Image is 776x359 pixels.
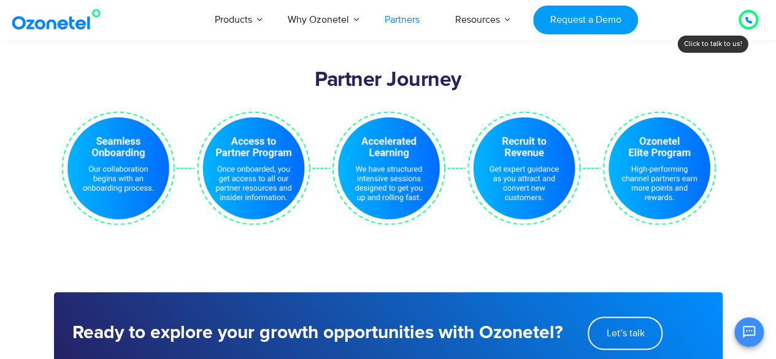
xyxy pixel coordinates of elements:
h3: Ready to explore your growth opportunities with Ozonetel? [60,321,576,345]
h2: Partner Journey [60,68,716,93]
a: Request a Demo [533,6,638,34]
button: Open chat [734,317,764,347]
